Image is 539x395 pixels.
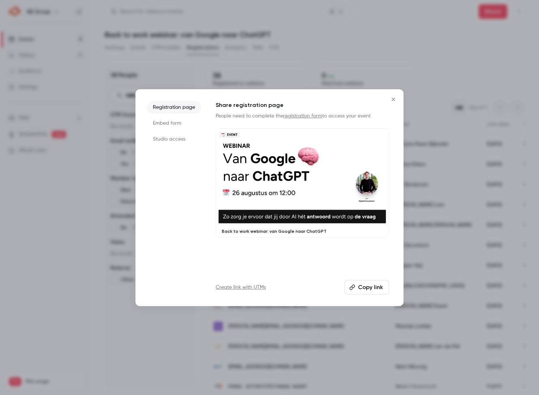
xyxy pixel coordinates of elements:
[216,101,389,110] h1: Share registration page
[147,133,201,146] li: Studio access
[147,117,201,130] li: Embed form
[216,128,389,238] a: Back to work webinar: van Google naar ChatGPT
[345,280,389,295] button: Copy link
[147,101,201,114] li: Registration page
[283,113,322,119] a: registration form
[222,228,383,234] p: Back to work webinar: van Google naar ChatGPT
[216,284,266,291] a: Create link with UTMs
[216,112,389,120] p: People need to complete the to access your event
[386,92,401,107] button: Close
